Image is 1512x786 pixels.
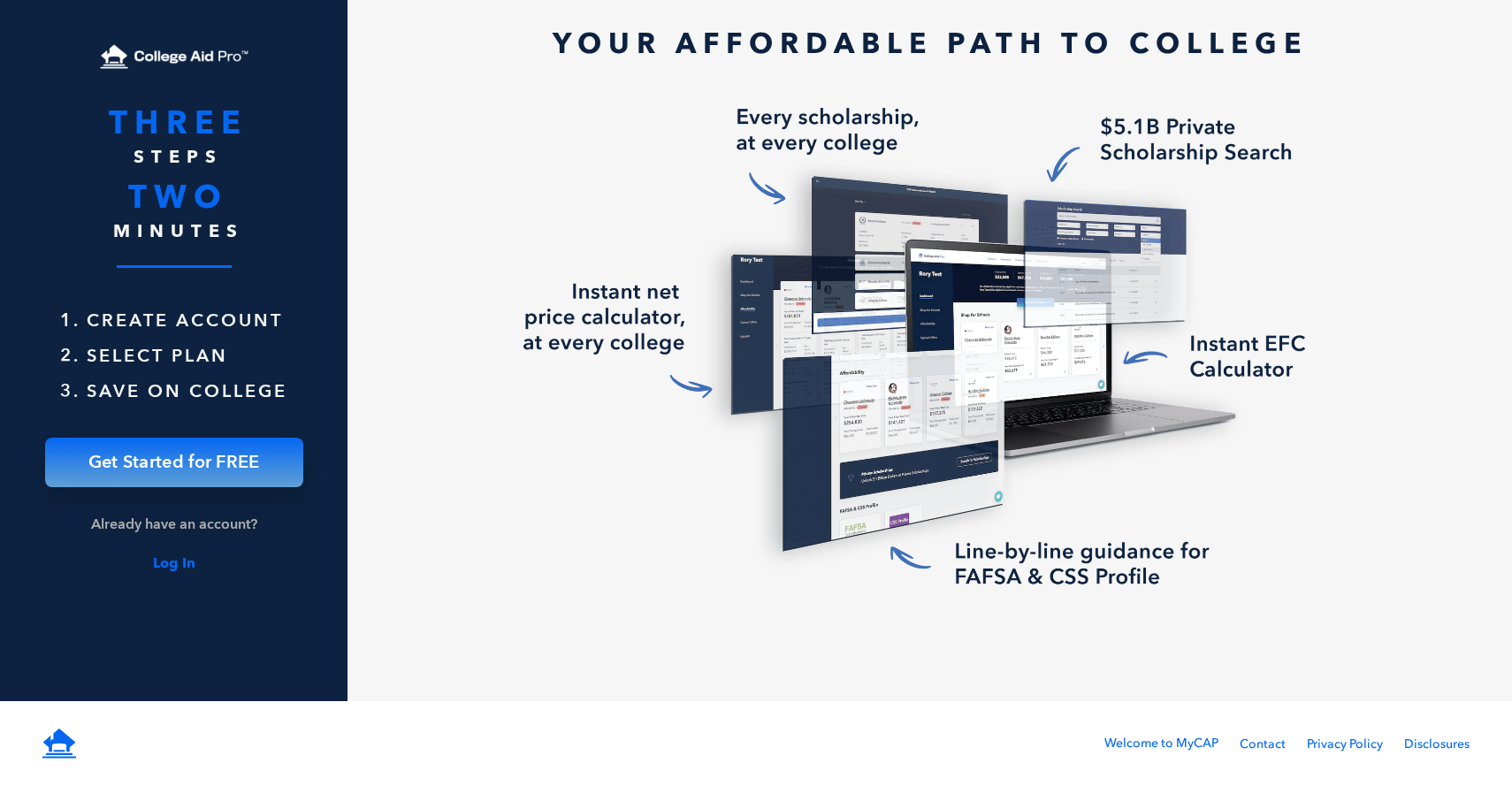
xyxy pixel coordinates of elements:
div: YOUR AFFORDABLE PATH TO COLLEGE [517,28,1343,60]
span: Already have an account? [91,515,257,533]
small: Contact [1240,736,1286,753]
li: SAVE ON COLLEGE [60,381,287,402]
small: Privacy Policy [1307,736,1383,753]
a: Disclosures [1404,735,1470,753]
button: Get Started for FREE [45,438,303,487]
a: Privacy Policy [1307,735,1383,753]
div: STEPS [134,145,223,170]
div: THREE [109,106,248,141]
div: TWO [128,180,228,216]
img: CollegeAidPro [95,35,253,78]
small: Welcome to MyCAP [1104,735,1218,752]
small: Disclosures [1404,736,1470,753]
a: Log In [132,533,217,593]
a: Contact [1240,735,1286,753]
li: CREATE ACCOUNT [60,310,287,332]
li: SELECT PLAN [60,346,287,367]
img: CollegeAidPro [453,60,1408,621]
div: MINUTES [113,219,244,244]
